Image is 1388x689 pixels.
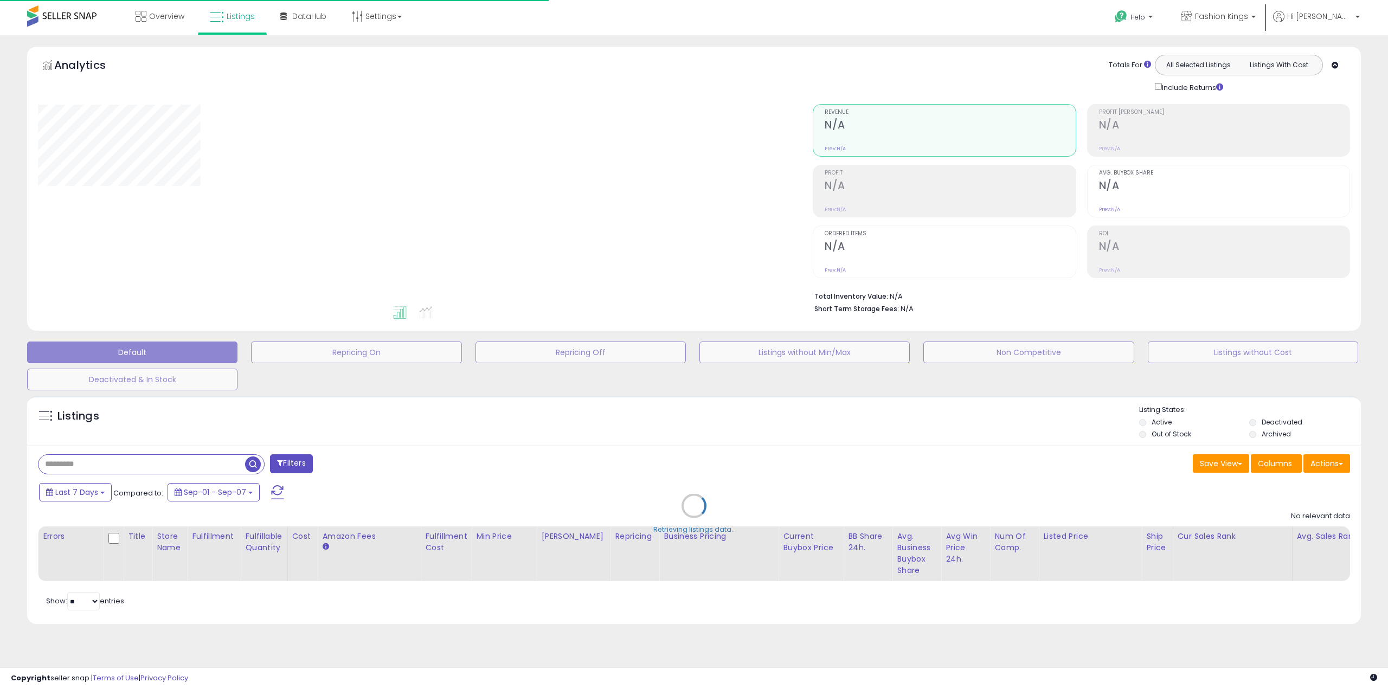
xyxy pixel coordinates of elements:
button: Repricing Off [475,342,686,363]
small: Prev: N/A [1099,145,1120,152]
button: All Selected Listings [1158,58,1239,72]
h2: N/A [825,179,1075,194]
span: Listings [227,11,255,22]
h2: N/A [825,240,1075,255]
h5: Analytics [54,57,127,75]
div: Retrieving listings data.. [653,525,735,535]
h2: N/A [1099,119,1350,133]
button: Listings without Min/Max [699,342,910,363]
span: ROI [1099,231,1350,237]
small: Prev: N/A [1099,267,1120,273]
button: Deactivated & In Stock [27,369,237,390]
b: Short Term Storage Fees: [814,304,899,313]
span: DataHub [292,11,326,22]
h2: N/A [825,119,1075,133]
span: Avg. Buybox Share [1099,170,1350,176]
button: Repricing On [251,342,461,363]
i: Get Help [1114,10,1128,23]
small: Prev: N/A [825,145,846,152]
a: Hi [PERSON_NAME] [1273,11,1360,35]
small: Prev: N/A [825,206,846,213]
span: Profit [PERSON_NAME] [1099,110,1350,115]
span: Revenue [825,110,1075,115]
div: Totals For [1109,60,1151,70]
b: Total Inventory Value: [814,292,888,301]
small: Prev: N/A [1099,206,1120,213]
span: Help [1130,12,1145,22]
span: Fashion Kings [1195,11,1248,22]
span: Hi [PERSON_NAME] [1287,11,1352,22]
button: Default [27,342,237,363]
button: Non Competitive [923,342,1134,363]
li: N/A [814,289,1342,302]
h2: N/A [1099,240,1350,255]
h2: N/A [1099,179,1350,194]
div: Include Returns [1147,81,1236,93]
small: Prev: N/A [825,267,846,273]
a: Help [1106,2,1164,35]
span: Overview [149,11,184,22]
button: Listings With Cost [1238,58,1319,72]
span: Profit [825,170,1075,176]
span: Ordered Items [825,231,1075,237]
span: N/A [901,304,914,314]
button: Listings without Cost [1148,342,1358,363]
